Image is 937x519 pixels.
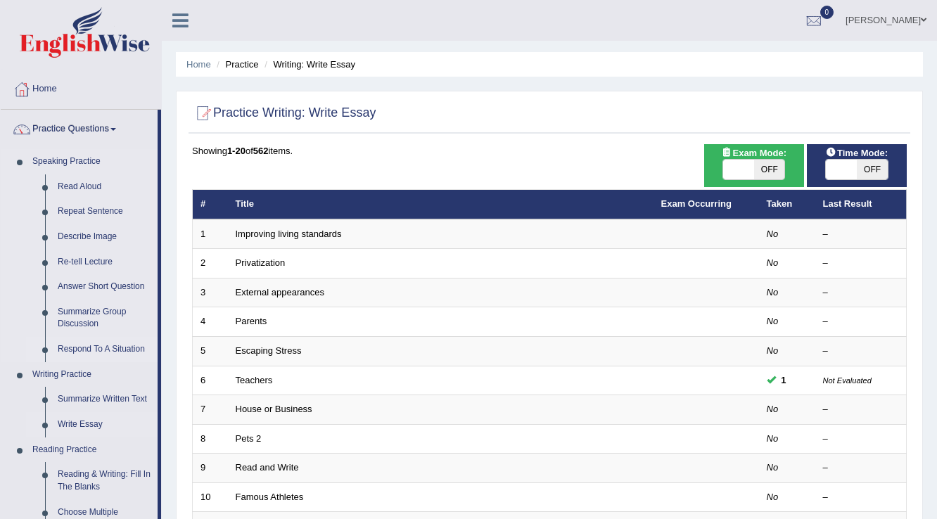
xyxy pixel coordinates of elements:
[236,404,312,414] a: House or Business
[236,462,299,473] a: Read and Write
[823,286,899,300] div: –
[193,337,228,366] td: 5
[193,307,228,337] td: 4
[661,198,732,209] a: Exam Occurring
[193,219,228,249] td: 1
[767,316,779,326] em: No
[193,278,228,307] td: 3
[776,373,792,387] span: You can still take this question
[823,228,899,241] div: –
[236,229,342,239] a: Improving living standards
[236,375,273,385] a: Teachers
[51,337,158,362] a: Respond To A Situation
[823,376,872,385] small: Not Evaluated
[193,366,228,395] td: 6
[236,287,324,297] a: External appearances
[715,146,791,160] span: Exam Mode:
[767,287,779,297] em: No
[236,492,304,502] a: Famous Athletes
[236,433,262,444] a: Pets 2
[192,103,376,124] h2: Practice Writing: Write Essay
[857,160,888,179] span: OFF
[767,462,779,473] em: No
[820,146,893,160] span: Time Mode:
[815,190,907,219] th: Last Result
[236,345,302,356] a: Escaping Stress
[51,462,158,499] a: Reading & Writing: Fill In The Blanks
[823,345,899,358] div: –
[767,345,779,356] em: No
[820,6,834,19] span: 0
[193,454,228,483] td: 9
[759,190,815,219] th: Taken
[767,404,779,414] em: No
[823,403,899,416] div: –
[213,58,258,71] li: Practice
[193,395,228,425] td: 7
[186,59,211,70] a: Home
[823,257,899,270] div: –
[704,144,804,187] div: Show exams occurring in exams
[823,461,899,475] div: –
[227,146,246,156] b: 1-20
[1,70,161,105] a: Home
[51,412,158,437] a: Write Essay
[51,199,158,224] a: Repeat Sentence
[767,229,779,239] em: No
[51,224,158,250] a: Describe Image
[236,316,267,326] a: Parents
[767,433,779,444] em: No
[192,144,907,158] div: Showing of items.
[236,257,286,268] a: Privatization
[51,300,158,337] a: Summarize Group Discussion
[193,190,228,219] th: #
[823,491,899,504] div: –
[193,482,228,512] td: 10
[767,257,779,268] em: No
[26,149,158,174] a: Speaking Practice
[261,58,355,71] li: Writing: Write Essay
[823,432,899,446] div: –
[754,160,785,179] span: OFF
[1,110,158,145] a: Practice Questions
[193,249,228,278] td: 2
[26,362,158,387] a: Writing Practice
[823,315,899,328] div: –
[253,146,269,156] b: 562
[193,424,228,454] td: 8
[228,190,654,219] th: Title
[51,387,158,412] a: Summarize Written Text
[51,274,158,300] a: Answer Short Question
[51,174,158,200] a: Read Aloud
[767,492,779,502] em: No
[26,437,158,463] a: Reading Practice
[51,250,158,275] a: Re-tell Lecture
